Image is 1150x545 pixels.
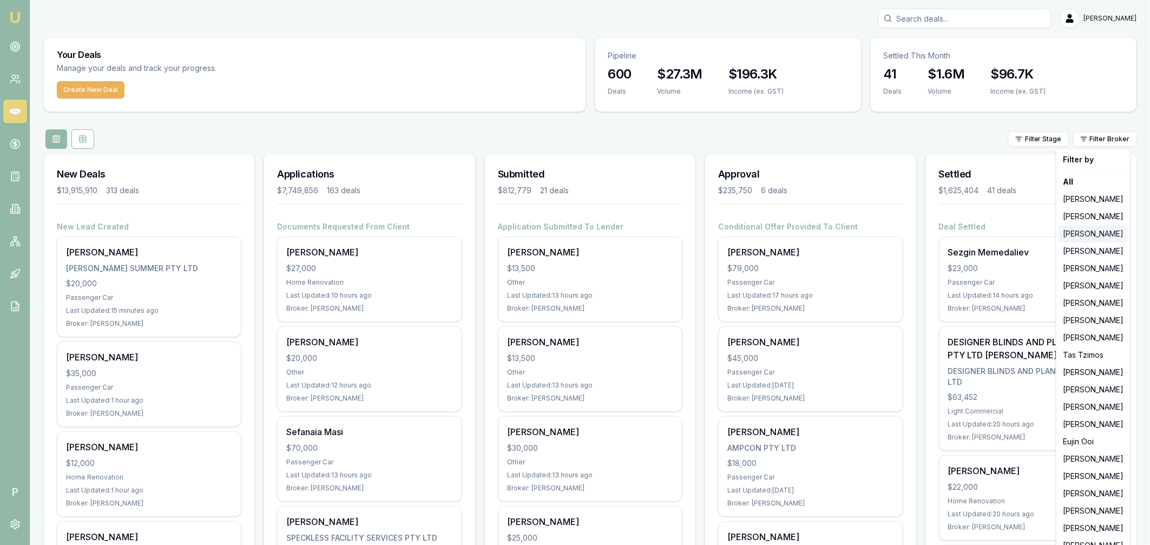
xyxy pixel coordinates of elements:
[1063,176,1073,187] strong: All
[1059,450,1128,468] div: [PERSON_NAME]
[1059,225,1128,242] div: [PERSON_NAME]
[1059,242,1128,260] div: [PERSON_NAME]
[1059,485,1128,502] div: [PERSON_NAME]
[1059,208,1128,225] div: [PERSON_NAME]
[1059,260,1128,277] div: [PERSON_NAME]
[1059,191,1128,208] div: [PERSON_NAME]
[1059,502,1128,520] div: [PERSON_NAME]
[1059,416,1128,433] div: [PERSON_NAME]
[1059,151,1128,168] div: Filter by
[1059,398,1128,416] div: [PERSON_NAME]
[1059,329,1128,346] div: [PERSON_NAME]
[1059,381,1128,398] div: [PERSON_NAME]
[1059,433,1128,450] div: Eujin Ooi
[1059,468,1128,485] div: [PERSON_NAME]
[1059,312,1128,329] div: [PERSON_NAME]
[1059,346,1128,364] div: Tas Tzimos
[1059,294,1128,312] div: [PERSON_NAME]
[1059,277,1128,294] div: [PERSON_NAME]
[1059,520,1128,537] div: [PERSON_NAME]
[1059,364,1128,381] div: [PERSON_NAME]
